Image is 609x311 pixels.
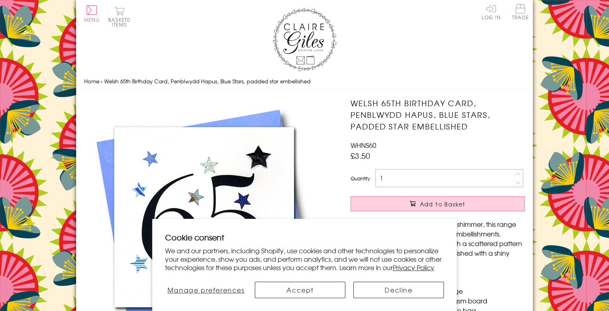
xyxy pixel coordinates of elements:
[512,4,529,20] span: Trade
[255,282,345,298] button: Accept
[351,140,376,150] span: WHNS60
[353,282,444,298] button: Decline
[84,16,100,23] span: Menu
[165,246,444,271] p: We and our partners, including Shopify, use cookies and other technologies to personalize your ex...
[101,77,103,85] span: ›
[165,232,444,243] h2: Cookie consent
[512,4,529,21] a: Trade
[393,263,434,272] a: Privacy Policy
[351,97,525,132] h1: Welsh 65th Birthday Card, Penblwydd Hapus, Blue Stars, padded star embellished
[84,77,99,85] a: Home
[351,175,370,182] label: Quantity
[482,4,501,20] a: Log In
[420,200,466,208] span: Add to Basket
[104,77,311,85] span: Welsh 65th Birthday Card, Penblwydd Hapus, Blue Stars, padded star embellished
[351,150,370,161] span: £3.50
[108,6,130,27] button: Basket0 items
[84,5,100,22] button: Menu
[112,16,130,28] span: 0 items
[165,282,247,298] button: Manage preferences
[272,8,337,71] img: Claire Giles Greetings Cards
[351,196,525,211] button: Add to Basket
[167,285,245,295] span: Manage preferences
[84,73,525,90] nav: breadcrumbs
